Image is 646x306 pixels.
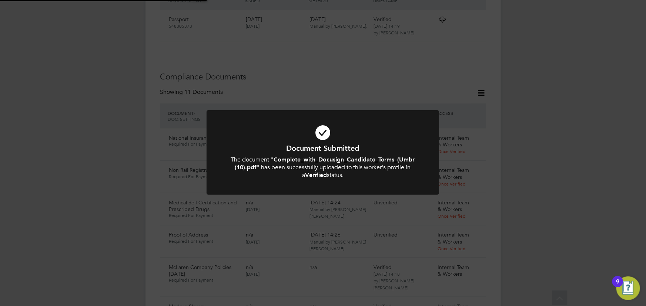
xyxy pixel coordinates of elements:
b: Verified [305,171,327,178]
b: Complete_with_Docusign_Candidate_Terms_(Umbr (10).pdf [235,156,415,171]
h1: Document Submitted [227,143,419,153]
div: 9 [616,282,619,291]
div: The document " " has been successfully uploaded to this worker's profile in a status. [227,156,419,179]
button: Open Resource Center, 9 new notifications [616,276,640,300]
